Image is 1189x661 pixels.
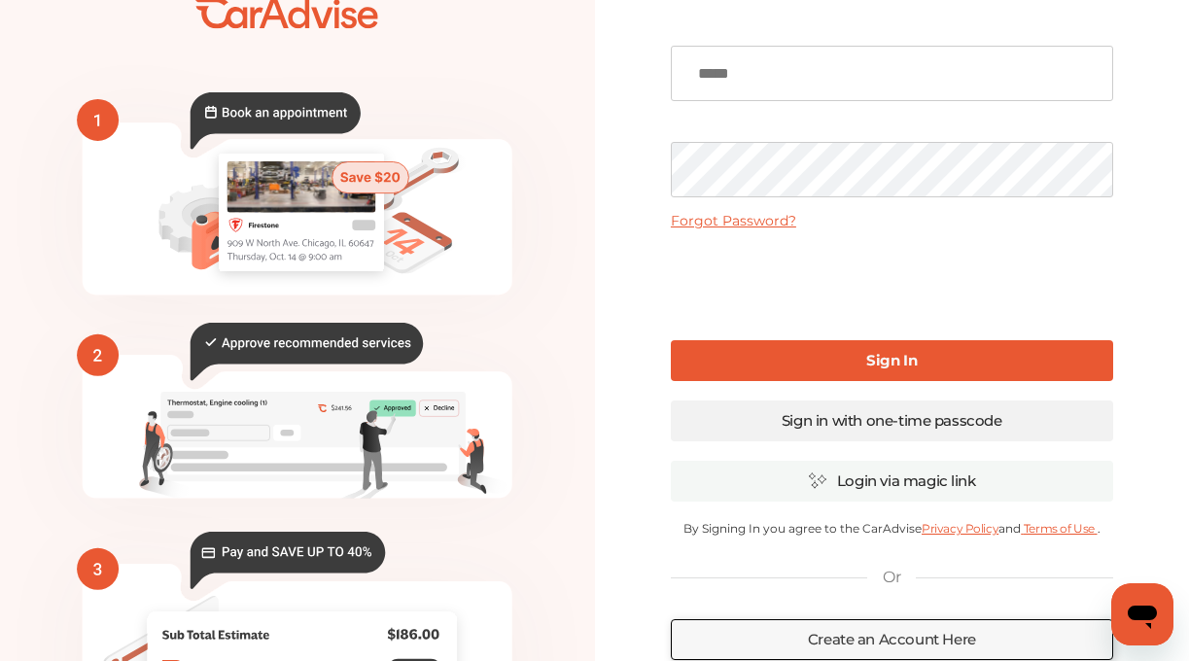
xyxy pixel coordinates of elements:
[744,245,1039,321] iframe: reCAPTCHA
[671,212,796,229] a: Forgot Password?
[883,567,900,588] p: Or
[671,619,1113,660] a: Create an Account Here
[866,351,917,369] b: Sign In
[671,340,1113,381] a: Sign In
[922,521,998,536] a: Privacy Policy
[671,461,1113,502] a: Login via magic link
[671,521,1113,536] p: By Signing In you agree to the CarAdvise and .
[671,400,1113,441] a: Sign in with one-time passcode
[1111,583,1173,645] iframe: Button to launch messaging window
[1021,521,1097,536] a: Terms of Use
[808,471,827,490] img: magic_icon.32c66aac.svg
